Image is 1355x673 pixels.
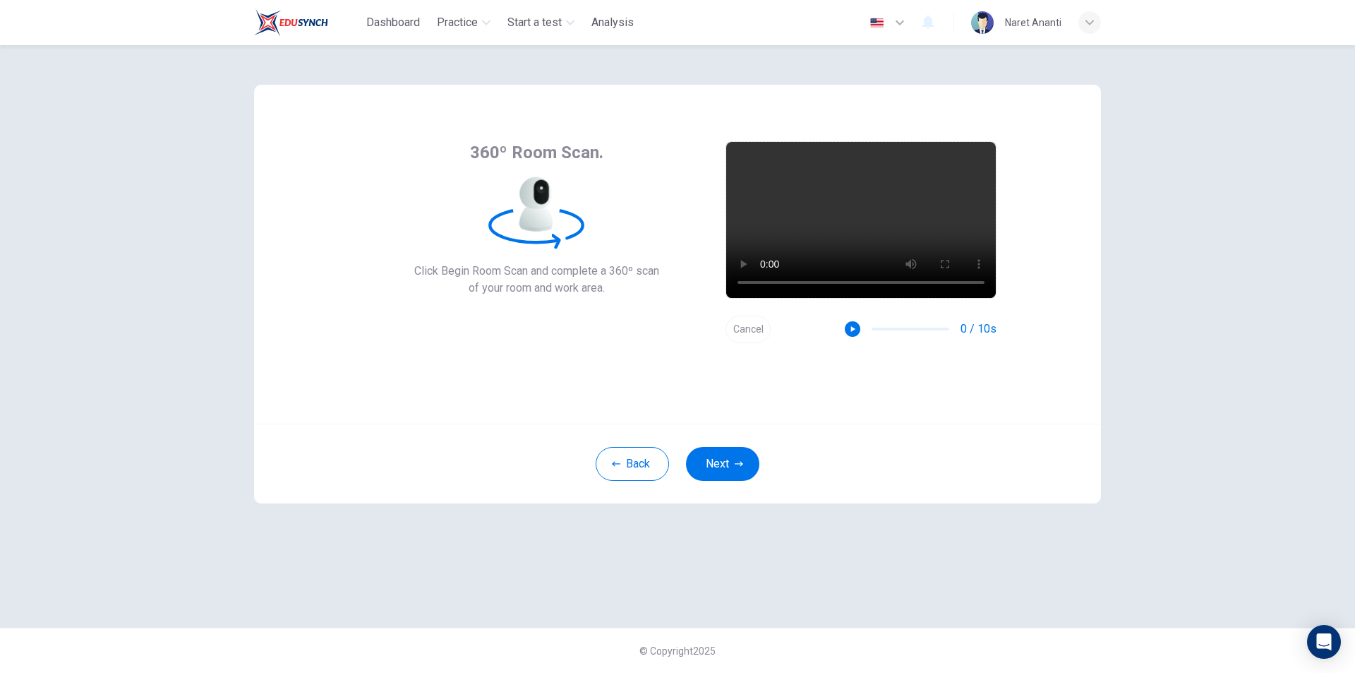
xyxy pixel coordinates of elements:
button: Cancel [725,316,771,343]
span: of your room and work area. [414,280,659,297]
button: Analysis [586,10,639,35]
span: Dashboard [366,14,420,31]
span: 0 / 10s [960,321,996,338]
button: Start a test [502,10,580,35]
span: Practice [437,14,478,31]
img: Profile picture [971,11,994,34]
span: 360º Room Scan. [470,141,603,164]
button: Dashboard [361,10,426,35]
span: Click Begin Room Scan and complete a 360º scan [414,263,659,280]
button: Practice [431,10,496,35]
a: Train Test logo [254,8,361,37]
div: Naret Ananti [1005,14,1061,31]
span: © Copyright 2025 [639,645,716,657]
img: Train Test logo [254,8,328,37]
img: en [868,18,886,28]
span: Start a test [507,14,562,31]
div: Open Intercom Messenger [1307,625,1341,659]
span: Analysis [591,14,634,31]
button: Next [686,447,759,481]
button: Back [596,447,669,481]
